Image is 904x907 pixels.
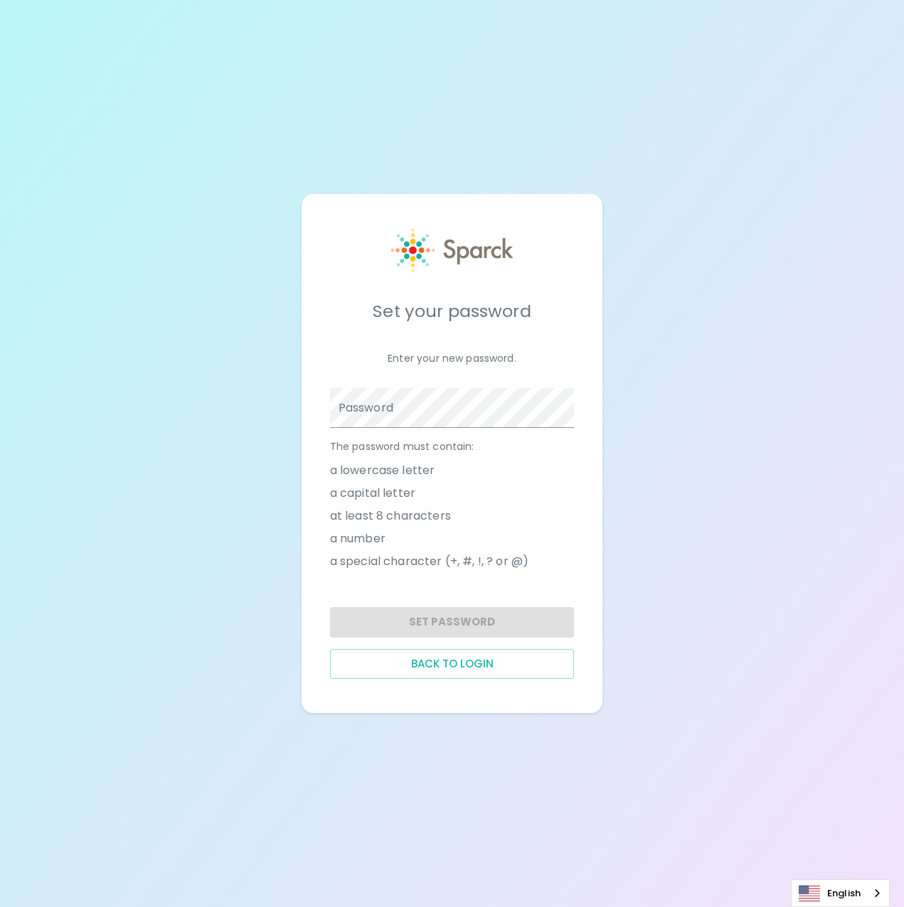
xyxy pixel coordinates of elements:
p: The password must contain: [330,439,575,453]
span: a lowercase letter [330,462,435,479]
span: a special character (+, #, !, ? or @) [330,553,529,570]
p: Enter your new password. [330,351,575,365]
div: Language [791,879,890,907]
img: Sparck logo [391,228,514,272]
aside: Language selected: English [791,879,890,907]
span: a number [330,530,385,547]
h5: Set your password [330,300,575,323]
span: a capital letter [330,485,415,502]
span: at least 8 characters [330,508,451,525]
button: Back to login [330,649,575,679]
a: English [792,880,889,906]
